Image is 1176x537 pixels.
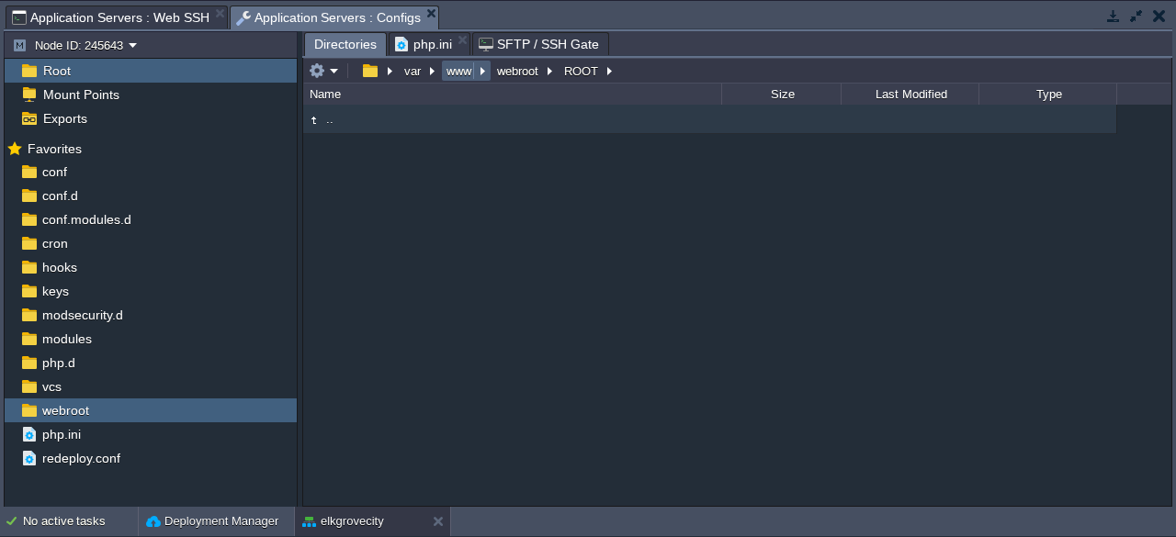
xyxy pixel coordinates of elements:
[39,402,92,419] a: webroot
[39,259,80,275] a: hooks
[980,84,1116,105] div: Type
[302,512,384,531] button: elkgrovecity
[39,330,95,347] a: modules
[39,450,123,466] a: redeploy.conf
[303,110,323,130] img: AMDAwAAAACH5BAEAAAAALAAAAAABAAEAAAICRAEAOw==
[314,33,377,56] span: Directories
[24,140,85,157] span: Favorites
[23,507,138,536] div: No active tasks
[39,211,134,228] a: conf.modules.d
[39,354,78,371] a: php.d
[842,84,978,105] div: Last Modified
[39,163,70,180] a: conf
[323,111,336,127] a: ..
[39,235,71,252] a: cron
[40,110,90,127] a: Exports
[1099,464,1158,519] iframe: chat widget
[24,141,85,156] a: Favorites
[723,84,841,105] div: Size
[494,62,543,79] button: webroot
[12,37,129,53] button: Node ID: 245643
[12,6,209,28] span: Application Servers : Web SSH
[444,62,476,79] button: www
[39,307,126,323] a: modsecurity.d
[561,62,603,79] button: ROOT
[401,62,425,79] button: var
[39,283,72,299] a: keys
[39,426,84,442] a: php.ini
[40,62,73,79] a: Root
[39,378,64,395] a: vcs
[389,32,470,55] li: /etc/php.ini
[146,512,278,531] button: Deployment Manager
[40,86,122,103] a: Mount Points
[395,33,452,55] span: php.ini
[303,58,1171,84] input: Click to enter the path
[39,187,81,204] a: conf.d
[305,84,721,105] div: Name
[479,33,599,55] span: SFTP / SSH Gate
[236,6,422,29] span: Application Servers : Configs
